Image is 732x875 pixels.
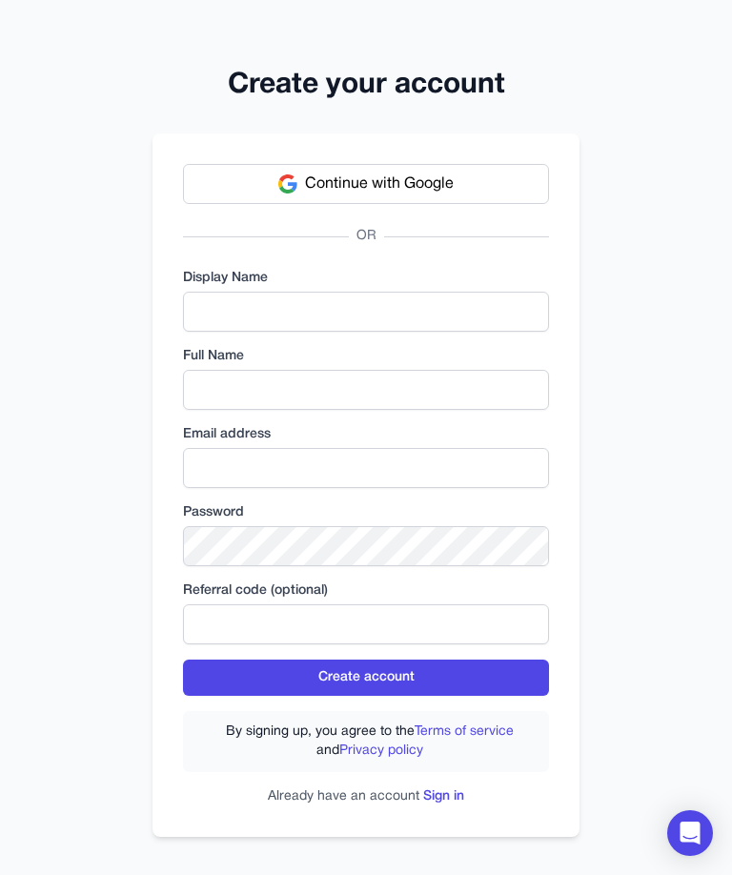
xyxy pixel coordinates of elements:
[278,174,297,193] img: Google
[349,227,384,246] span: OR
[183,425,549,444] label: Email address
[339,744,423,757] a: Privacy policy
[423,790,464,803] a: Sign in
[183,787,549,806] p: Already have an account
[667,810,713,856] div: Open Intercom Messenger
[183,581,549,600] label: Referral code (optional)
[305,173,454,195] span: Continue with Google
[183,660,549,696] button: Create account
[183,347,549,366] label: Full Name
[183,269,549,288] label: Display Name
[152,69,579,103] h2: Create your account
[415,725,514,738] a: Terms of service
[202,722,538,761] label: By signing up, you agree to the and
[183,503,549,522] label: Password
[183,164,549,204] button: Continue with Google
